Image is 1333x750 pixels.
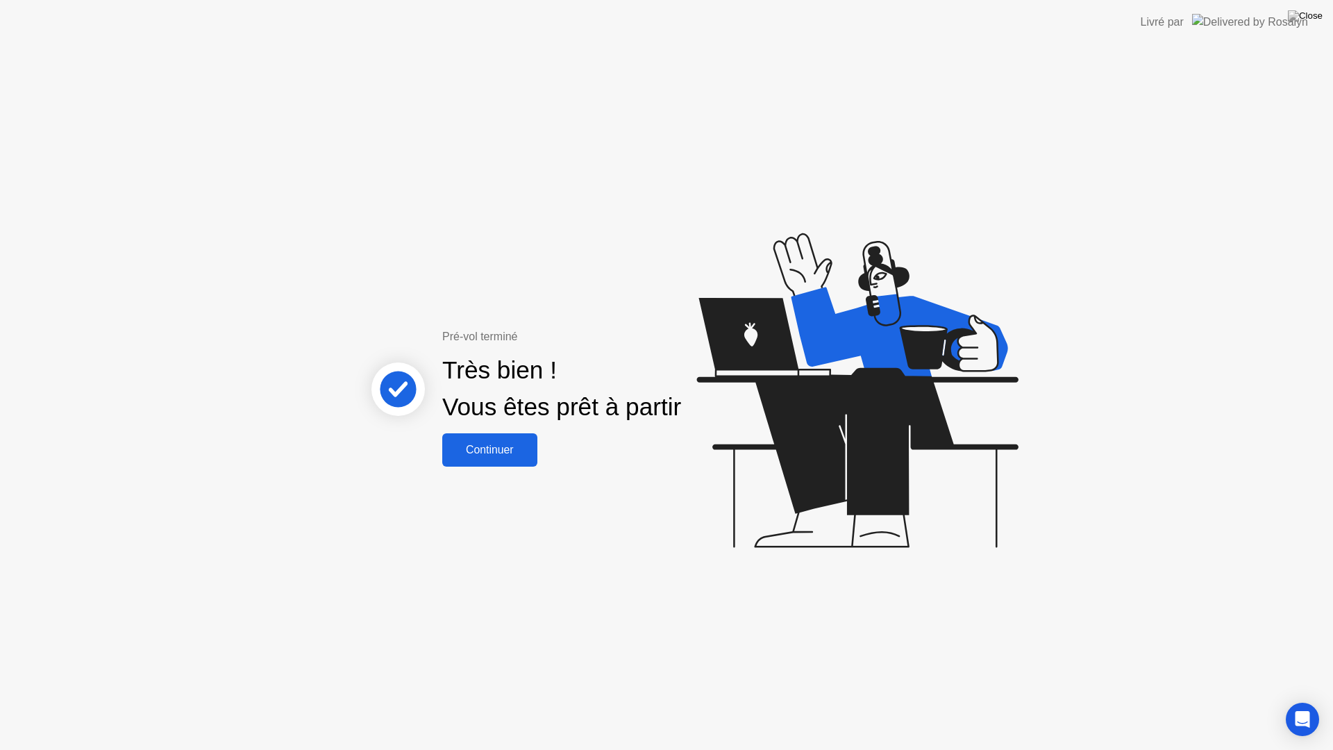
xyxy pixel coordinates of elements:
div: Très bien ! Vous êtes prêt à partir [442,352,681,426]
div: Pré-vol terminé [442,328,729,345]
div: Livré par [1141,14,1184,31]
div: Open Intercom Messenger [1286,703,1319,736]
img: Delivered by Rosalyn [1192,14,1308,30]
button: Continuer [442,433,537,467]
div: Continuer [446,444,533,456]
img: Close [1288,10,1323,22]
